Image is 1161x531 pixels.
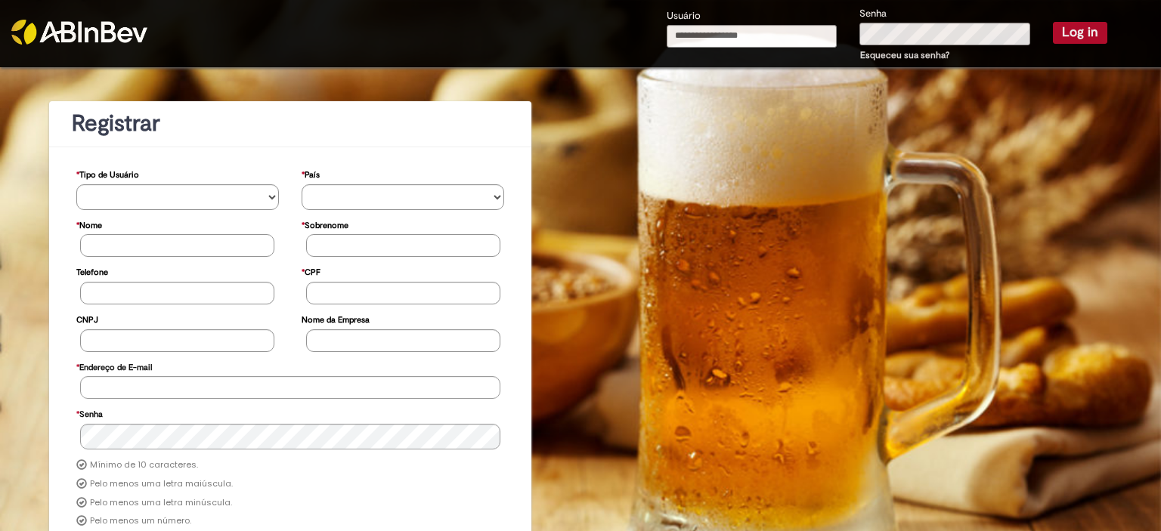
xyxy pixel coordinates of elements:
label: Senha [76,402,103,424]
label: Nome [76,213,102,235]
label: Pelo menos um número. [90,515,191,527]
button: Log in [1053,22,1107,43]
label: Endereço de E-mail [76,355,152,377]
label: Pelo menos uma letra minúscula. [90,497,232,509]
a: Esqueceu sua senha? [860,49,949,61]
label: Telefone [76,260,108,282]
label: Nome da Empresa [302,307,370,329]
label: Tipo de Usuário [76,162,139,184]
label: Mínimo de 10 caracteres. [90,459,198,471]
label: CPF [302,260,320,282]
label: Usuário [667,9,701,23]
label: Sobrenome [302,213,348,235]
label: CNPJ [76,307,98,329]
label: País [302,162,320,184]
h1: Registrar [72,111,509,136]
label: Senha [859,7,887,21]
img: ABInbev-white.png [11,20,147,45]
label: Pelo menos uma letra maiúscula. [90,478,233,490]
